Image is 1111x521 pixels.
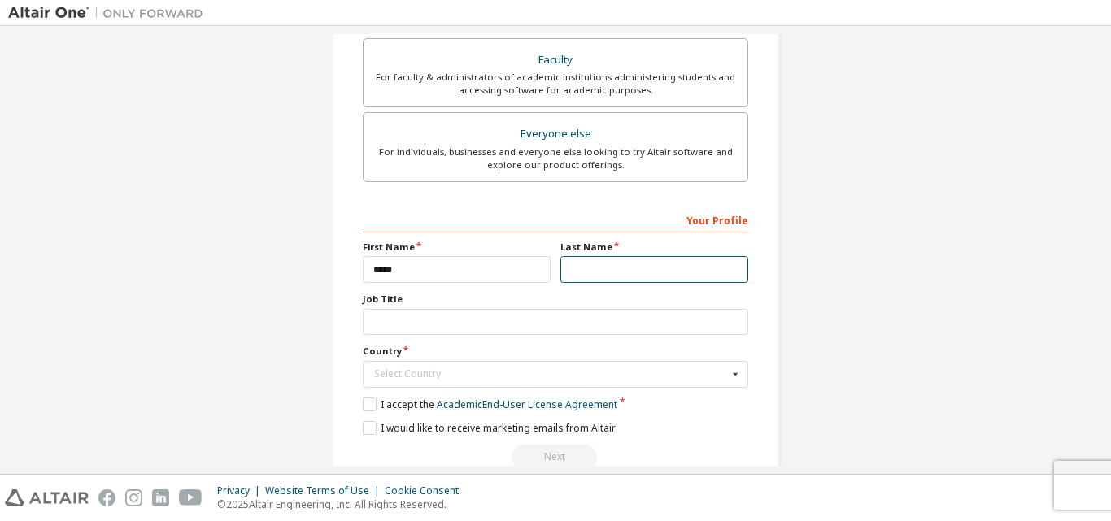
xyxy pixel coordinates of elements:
img: facebook.svg [98,489,115,506]
div: Read and acccept EULA to continue [363,445,748,469]
div: Select Country [374,369,728,379]
div: Everyone else [373,123,738,145]
div: For individuals, businesses and everyone else looking to try Altair software and explore our prod... [373,145,738,171]
label: I accept the [363,397,617,411]
label: First Name [363,241,551,254]
label: Last Name [560,241,748,254]
div: Website Terms of Use [265,484,385,497]
img: instagram.svg [125,489,142,506]
p: © 2025 Altair Engineering, Inc. All Rights Reserved. [217,497,468,511]
label: Country [363,345,748,358]
div: Cookie Consent [385,484,468,497]
div: Privacy [217,484,265,497]
img: youtube.svg [179,489,203,506]
label: I would like to receive marketing emails from Altair [363,421,616,435]
a: Academic End-User License Agreement [437,397,617,411]
div: Your Profile [363,206,748,232]
img: altair_logo.svg [5,489,89,506]
img: Altair One [8,5,211,21]
div: For faculty & administrators of academic institutions administering students and accessing softwa... [373,71,738,97]
div: Faculty [373,49,738,72]
img: linkedin.svg [152,489,169,506]
label: Job Title [363,293,748,306]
